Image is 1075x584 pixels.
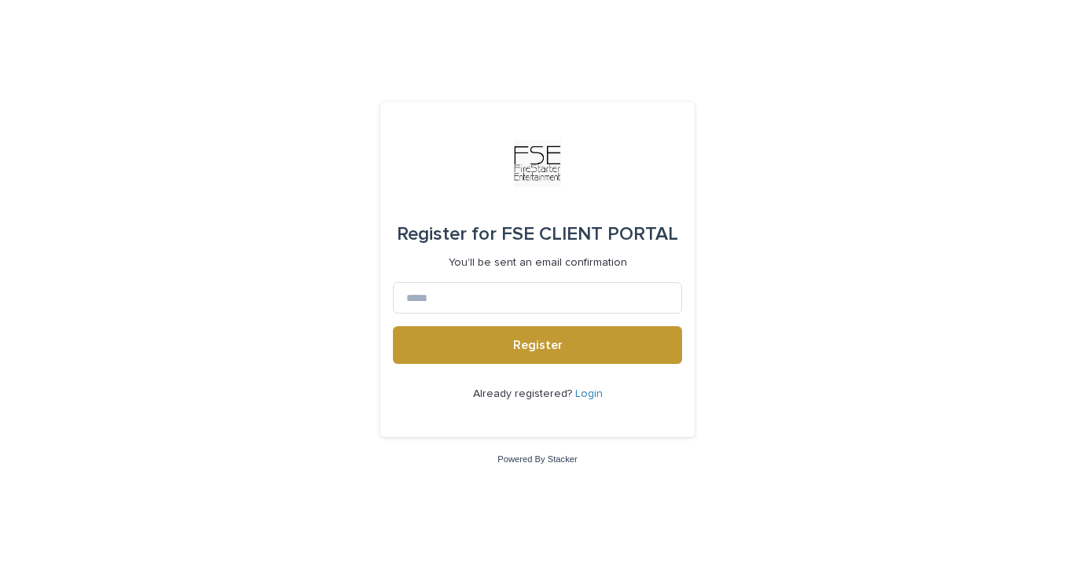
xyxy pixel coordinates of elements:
[397,225,497,244] span: Register for
[393,326,682,364] button: Register
[513,339,563,351] span: Register
[575,388,603,399] a: Login
[449,256,627,270] p: You'll be sent an email confirmation
[397,212,678,256] div: FSE CLIENT PORTAL
[473,388,575,399] span: Already registered?
[514,140,561,187] img: Km9EesSdRbS9ajqhBzyo
[497,454,577,464] a: Powered By Stacker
